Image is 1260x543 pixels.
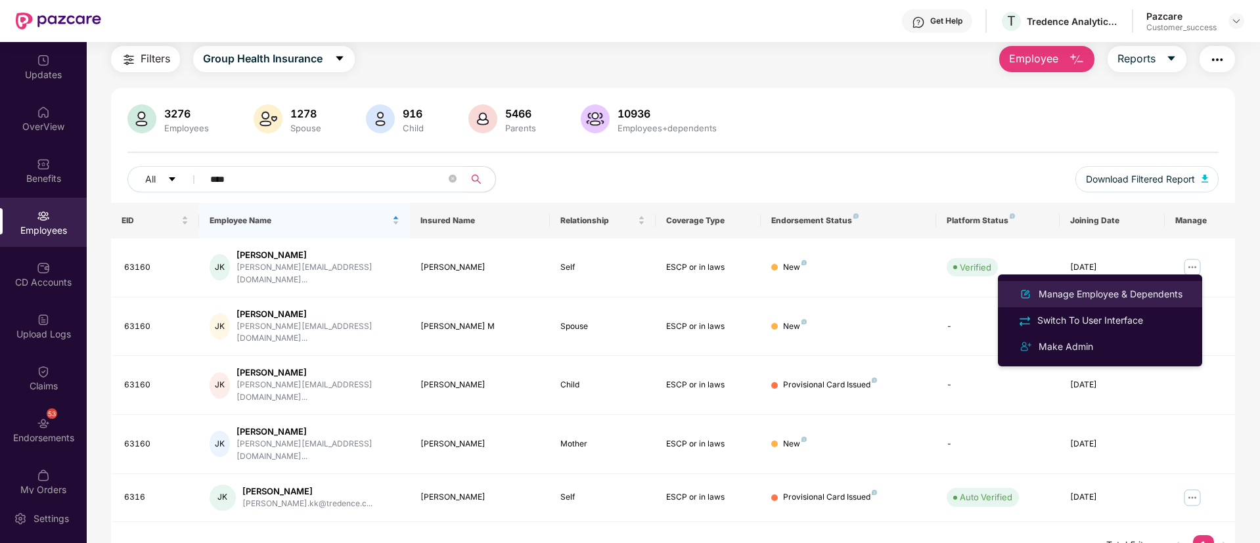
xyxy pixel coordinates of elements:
[111,46,180,72] button: Filters
[236,366,399,379] div: [PERSON_NAME]
[999,46,1094,72] button: Employee
[960,490,1012,504] div: Auto Verified
[14,512,27,525] img: svg+xml;base64,PHN2ZyBpZD0iU2V0dGluZy0yMHgyMCIgeG1sbnM9Imh0dHA6Ly93d3cudzMub3JnLzIwMDAvc3ZnIiB3aW...
[801,319,807,324] img: svg+xml;base64,PHN2ZyB4bWxucz0iaHR0cDovL3d3dy53My5vcmcvMjAwMC9zdmciIHdpZHRoPSI4IiBoZWlnaHQ9IjgiIH...
[783,320,807,333] div: New
[581,104,610,133] img: svg+xml;base64,PHN2ZyB4bWxucz0iaHR0cDovL3d3dy53My5vcmcvMjAwMC9zdmciIHhtbG5zOnhsaW5rPSJodHRwOi8vd3...
[503,123,539,133] div: Parents
[366,104,395,133] img: svg+xml;base64,PHN2ZyB4bWxucz0iaHR0cDovL3d3dy53My5vcmcvMjAwMC9zdmciIHhtbG5zOnhsaW5rPSJodHRwOi8vd3...
[37,158,50,171] img: svg+xml;base64,PHN2ZyBpZD0iQmVuZWZpdHMiIHhtbG5zPSJodHRwOi8vd3d3LnczLm9yZy8yMDAwL3N2ZyIgd2lkdGg9Ij...
[666,491,750,504] div: ESCP or in laws
[288,123,324,133] div: Spouse
[210,372,230,399] div: JK
[236,261,399,286] div: [PERSON_NAME][EMAIL_ADDRESS][DOMAIN_NAME]...
[1036,339,1096,354] div: Make Admin
[560,215,635,226] span: Relationship
[124,438,189,450] div: 63160
[615,123,719,133] div: Employees+dependents
[783,491,877,504] div: Provisional Card Issued
[1070,438,1154,450] div: [DATE]
[236,320,399,345] div: [PERSON_NAME][EMAIL_ADDRESS][DOMAIN_NAME]...
[783,438,807,450] div: New
[912,16,925,29] img: svg+xml;base64,PHN2ZyBpZD0iSGVscC0zMngzMiIgeG1sbnM9Imh0dHA6Ly93d3cudzMub3JnLzIwMDAvc3ZnIiB3aWR0aD...
[1027,15,1119,28] div: Tredence Analytics Solutions Private Limited
[236,308,399,320] div: [PERSON_NAME]
[420,261,540,274] div: [PERSON_NAME]
[127,166,208,192] button: Allcaret-down
[145,172,156,186] span: All
[242,485,372,498] div: [PERSON_NAME]
[37,417,50,430] img: svg+xml;base64,PHN2ZyBpZD0iRW5kb3JzZW1lbnRzIiB4bWxucz0iaHR0cDovL3d3dy53My5vcmcvMjAwMC9zdmciIHdpZH...
[236,438,399,463] div: [PERSON_NAME][EMAIL_ADDRESS][DOMAIN_NAME]...
[560,379,644,391] div: Child
[1060,203,1165,238] th: Joining Date
[168,175,177,185] span: caret-down
[1035,313,1146,328] div: Switch To User Interface
[420,379,540,391] div: [PERSON_NAME]
[1007,13,1016,29] span: T
[1070,379,1154,391] div: [DATE]
[37,261,50,274] img: svg+xml;base64,PHN2ZyBpZD0iQ0RfQWNjb3VudHMiIGRhdGEtbmFtZT0iQ0QgQWNjb3VudHMiIHhtbG5zPSJodHRwOi8vd3...
[1070,491,1154,504] div: [DATE]
[1209,52,1225,68] img: svg+xml;base64,PHN2ZyB4bWxucz0iaHR0cDovL3d3dy53My5vcmcvMjAwMC9zdmciIHdpZHRoPSIyNCIgaGVpZ2h0PSIyNC...
[124,261,189,274] div: 63160
[242,498,372,510] div: [PERSON_NAME].kk@tredence.c...
[37,365,50,378] img: svg+xml;base64,PHN2ZyBpZD0iQ2xhaW0iIHhtbG5zPSJodHRwOi8vd3d3LnczLm9yZy8yMDAwL3N2ZyIgd2lkdGg9IjIwIi...
[1182,487,1203,508] img: manageButton
[162,107,212,120] div: 3276
[400,123,426,133] div: Child
[121,52,137,68] img: svg+xml;base64,PHN2ZyB4bWxucz0iaHR0cDovL3d3dy53My5vcmcvMjAwMC9zdmciIHdpZHRoPSIyNCIgaGVpZ2h0PSIyNC...
[122,215,179,226] span: EID
[560,320,644,333] div: Spouse
[783,261,807,274] div: New
[210,431,230,457] div: JK
[37,209,50,223] img: svg+xml;base64,PHN2ZyBpZD0iRW1wbG95ZWVzIiB4bWxucz0iaHR0cDovL3d3dy53My5vcmcvMjAwMC9zdmciIHdpZHRoPS...
[37,469,50,482] img: svg+xml;base64,PHN2ZyBpZD0iTXlfT3JkZXJzIiBkYXRhLW5hbWU9Ik15IE9yZGVycyIgeG1sbnM9Imh0dHA6Ly93d3cudz...
[203,51,323,67] span: Group Health Insurance
[560,438,644,450] div: Mother
[936,297,1059,357] td: -
[1009,51,1058,67] span: Employee
[615,107,719,120] div: 10936
[872,378,877,383] img: svg+xml;base64,PHN2ZyB4bWxucz0iaHR0cDovL3d3dy53My5vcmcvMjAwMC9zdmciIHdpZHRoPSI4IiBoZWlnaHQ9IjgiIH...
[236,379,399,404] div: [PERSON_NAME][EMAIL_ADDRESS][DOMAIN_NAME]...
[16,12,101,30] img: New Pazcare Logo
[124,379,189,391] div: 63160
[236,425,399,438] div: [PERSON_NAME]
[783,379,877,391] div: Provisional Card Issued
[1075,166,1219,192] button: Download Filtered Report
[236,249,399,261] div: [PERSON_NAME]
[468,104,497,133] img: svg+xml;base64,PHN2ZyB4bWxucz0iaHR0cDovL3d3dy53My5vcmcvMjAwMC9zdmciIHhtbG5zOnhsaW5rPSJodHRwOi8vd3...
[449,175,457,183] span: close-circle
[410,203,551,238] th: Insured Name
[1166,53,1177,65] span: caret-down
[666,379,750,391] div: ESCP or in laws
[1108,46,1186,72] button: Reportscaret-down
[550,203,655,238] th: Relationship
[162,123,212,133] div: Employees
[853,213,859,219] img: svg+xml;base64,PHN2ZyB4bWxucz0iaHR0cDovL3d3dy53My5vcmcvMjAwMC9zdmciIHdpZHRoPSI4IiBoZWlnaHQ9IjgiIH...
[37,313,50,326] img: svg+xml;base64,PHN2ZyBpZD0iVXBsb2FkX0xvZ3MiIGRhdGEtbmFtZT0iVXBsb2FkIExvZ3MiIHhtbG5zPSJodHRwOi8vd3...
[666,438,750,450] div: ESCP or in laws
[400,107,426,120] div: 916
[193,46,355,72] button: Group Health Insurancecaret-down
[37,54,50,67] img: svg+xml;base64,PHN2ZyBpZD0iVXBkYXRlZCIgeG1sbnM9Imh0dHA6Ly93d3cudzMub3JnLzIwMDAvc3ZnIiB3aWR0aD0iMj...
[656,203,761,238] th: Coverage Type
[1146,10,1217,22] div: Pazcare
[1010,213,1015,219] img: svg+xml;base64,PHN2ZyB4bWxucz0iaHR0cDovL3d3dy53My5vcmcvMjAwMC9zdmciIHdpZHRoPSI4IiBoZWlnaHQ9IjgiIH...
[1165,203,1235,238] th: Manage
[47,408,57,419] div: 53
[37,106,50,119] img: svg+xml;base64,PHN2ZyBpZD0iSG9tZSIgeG1sbnM9Imh0dHA6Ly93d3cudzMub3JnLzIwMDAvc3ZnIiB3aWR0aD0iMjAiIG...
[1018,314,1032,328] img: svg+xml;base64,PHN2ZyB4bWxucz0iaHR0cDovL3d3dy53My5vcmcvMjAwMC9zdmciIHdpZHRoPSIyNCIgaGVpZ2h0PSIyNC...
[560,491,644,504] div: Self
[334,53,345,65] span: caret-down
[254,104,282,133] img: svg+xml;base64,PHN2ZyB4bWxucz0iaHR0cDovL3d3dy53My5vcmcvMjAwMC9zdmciIHhtbG5zOnhsaW5rPSJodHRwOi8vd3...
[1018,286,1033,302] img: svg+xml;base64,PHN2ZyB4bWxucz0iaHR0cDovL3d3dy53My5vcmcvMjAwMC9zdmciIHhtbG5zOnhsaW5rPSJodHRwOi8vd3...
[1202,175,1208,183] img: svg+xml;base64,PHN2ZyB4bWxucz0iaHR0cDovL3d3dy53My5vcmcvMjAwMC9zdmciIHhtbG5zOnhsaW5rPSJodHRwOi8vd3...
[503,107,539,120] div: 5466
[210,254,230,280] div: JK
[872,490,877,495] img: svg+xml;base64,PHN2ZyB4bWxucz0iaHR0cDovL3d3dy53My5vcmcvMjAwMC9zdmciIHdpZHRoPSI4IiBoZWlnaHQ9IjgiIH...
[30,512,73,525] div: Settings
[288,107,324,120] div: 1278
[1069,52,1085,68] img: svg+xml;base64,PHN2ZyB4bWxucz0iaHR0cDovL3d3dy53My5vcmcvMjAwMC9zdmciIHhtbG5zOnhsaW5rPSJodHRwOi8vd3...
